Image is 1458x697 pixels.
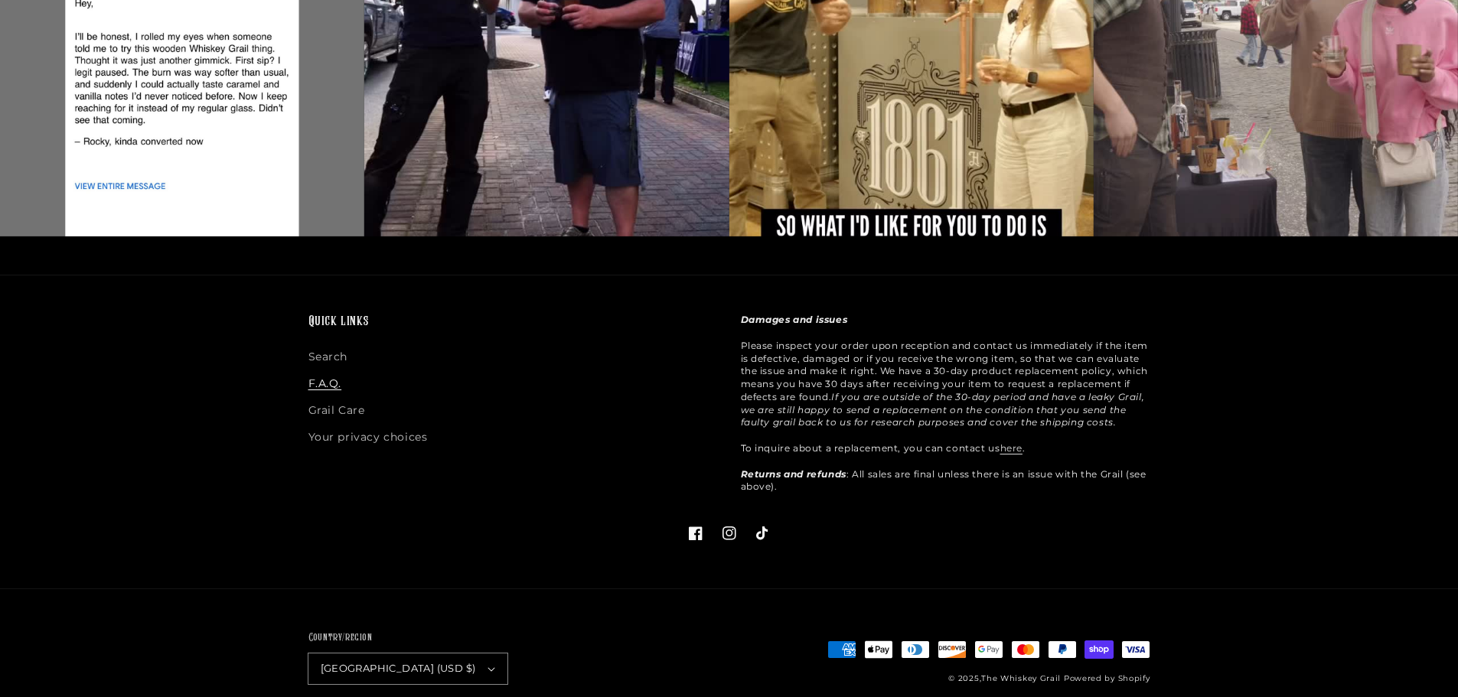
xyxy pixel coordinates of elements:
button: [GEOGRAPHIC_DATA] (USD $) [308,653,507,684]
a: here [1000,442,1023,454]
a: F.A.Q. [308,370,342,397]
h2: Quick links [308,314,718,331]
a: The Whiskey Grail [981,673,1061,683]
p: Please inspect your order upon reception and contact us immediately if the item is defective, dam... [741,314,1150,493]
strong: Returns and refunds [741,468,846,480]
small: © 2025, [948,673,1061,683]
h2: Country/region [308,630,507,646]
a: Your privacy choices [308,424,428,451]
a: Powered by Shopify [1064,673,1150,683]
strong: Damages and issues [741,314,848,325]
a: Grail Care [308,397,365,424]
em: If you are outside of the 30-day period and have a leaky Grail, we are still happy to send a repl... [741,391,1145,428]
a: Search [308,347,348,370]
